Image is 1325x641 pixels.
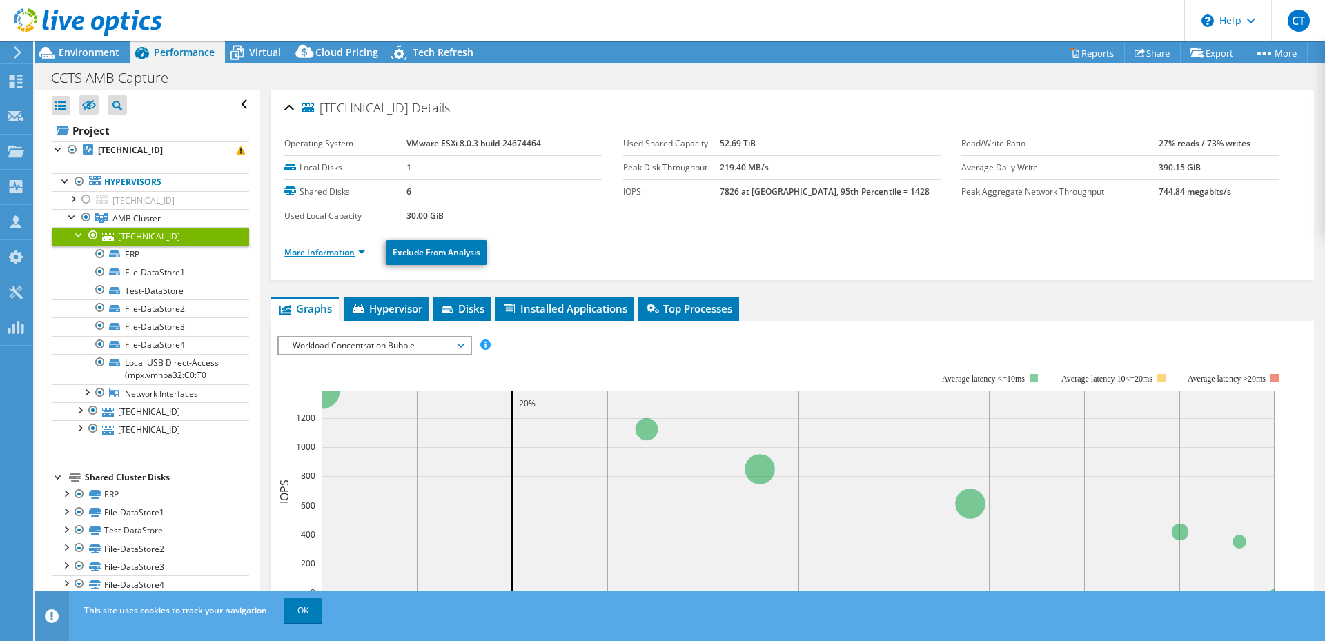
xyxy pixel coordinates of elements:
span: Environment [59,46,119,59]
div: Shared Cluster Disks [85,469,249,486]
span: Hypervisor [351,302,422,315]
text: IOPS [277,480,292,504]
a: File-DataStore4 [52,575,249,593]
text: 1200 [296,412,315,424]
svg: \n [1201,14,1214,27]
b: VMware ESXi 8.0.3 build-24674464 [406,137,541,149]
text: Average latency >20ms [1188,374,1266,384]
tspan: Average latency <=10ms [942,374,1025,384]
a: Project [52,119,249,141]
a: OK [284,598,322,623]
b: 6 [406,186,411,197]
a: [TECHNICAL_ID] [52,141,249,159]
text: 1000 [296,441,315,453]
text: 200 [301,558,315,569]
span: Disks [440,302,484,315]
span: This site uses cookies to track your navigation. [84,604,269,616]
label: Operating System [284,137,406,150]
a: File-DataStore2 [52,540,249,558]
label: IOPS: [623,185,720,199]
label: Shared Disks [284,185,406,199]
a: Share [1124,42,1181,63]
b: 52.69 TiB [720,137,756,149]
span: Graphs [277,302,332,315]
a: Test-DataStore [52,282,249,299]
a: [TECHNICAL_ID] [52,227,249,245]
label: Local Disks [284,161,406,175]
a: File-DataStore3 [52,558,249,575]
b: [TECHNICAL_ID] [98,144,163,156]
text: 800 [301,470,315,482]
a: File-DataStore1 [52,504,249,522]
text: 20% [519,397,536,409]
a: File-DataStore2 [52,299,249,317]
a: Local USB Direct-Access (mpx.vmhba32:C0:T0 [52,354,249,384]
label: Peak Aggregate Network Throughput [961,185,1159,199]
span: Workload Concentration Bubble [286,337,463,354]
span: Cloud Pricing [315,46,378,59]
label: Peak Disk Throughput [623,161,720,175]
a: Export [1180,42,1244,63]
h1: CCTS AMB Capture [45,70,190,86]
text: 400 [301,529,315,540]
a: [TECHNICAL_ID] [52,420,249,438]
a: [TECHNICAL_ID] [52,191,249,209]
b: 27% reads / 73% writes [1159,137,1250,149]
span: [TECHNICAL_ID] [302,101,409,115]
a: Reports [1059,42,1125,63]
span: Tech Refresh [413,46,473,59]
a: Network Interfaces [52,384,249,402]
b: 7826 at [GEOGRAPHIC_DATA], 95th Percentile = 1428 [720,186,930,197]
span: Performance [154,46,215,59]
b: 1 [406,161,411,173]
text: 600 [301,500,315,511]
label: Used Local Capacity [284,209,406,223]
b: 390.15 GiB [1159,161,1201,173]
span: Top Processes [645,302,732,315]
a: File-DataStore1 [52,264,249,282]
a: Test-DataStore [52,522,249,540]
tspan: Average latency 10<=20ms [1061,374,1152,384]
span: [TECHNICAL_ID] [112,195,175,206]
a: Hypervisors [52,173,249,191]
b: 744.84 megabits/s [1159,186,1231,197]
span: Installed Applications [502,302,627,315]
span: CT [1288,10,1310,32]
a: Exclude From Analysis [386,240,487,265]
a: [TECHNICAL_ID] [52,402,249,420]
a: ERP [52,246,249,264]
a: AMB Cluster [52,209,249,227]
span: Details [412,99,450,116]
label: Used Shared Capacity [623,137,720,150]
text: 0 [311,586,315,598]
a: ERP [52,486,249,504]
a: More Information [284,246,365,258]
label: Average Daily Write [961,161,1159,175]
label: Read/Write Ratio [961,137,1159,150]
b: 219.40 MB/s [720,161,769,173]
b: 30.00 GiB [406,210,444,221]
a: File-DataStore4 [52,336,249,354]
span: Virtual [249,46,281,59]
a: More [1244,42,1308,63]
a: File-DataStore3 [52,317,249,335]
span: AMB Cluster [112,213,161,224]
